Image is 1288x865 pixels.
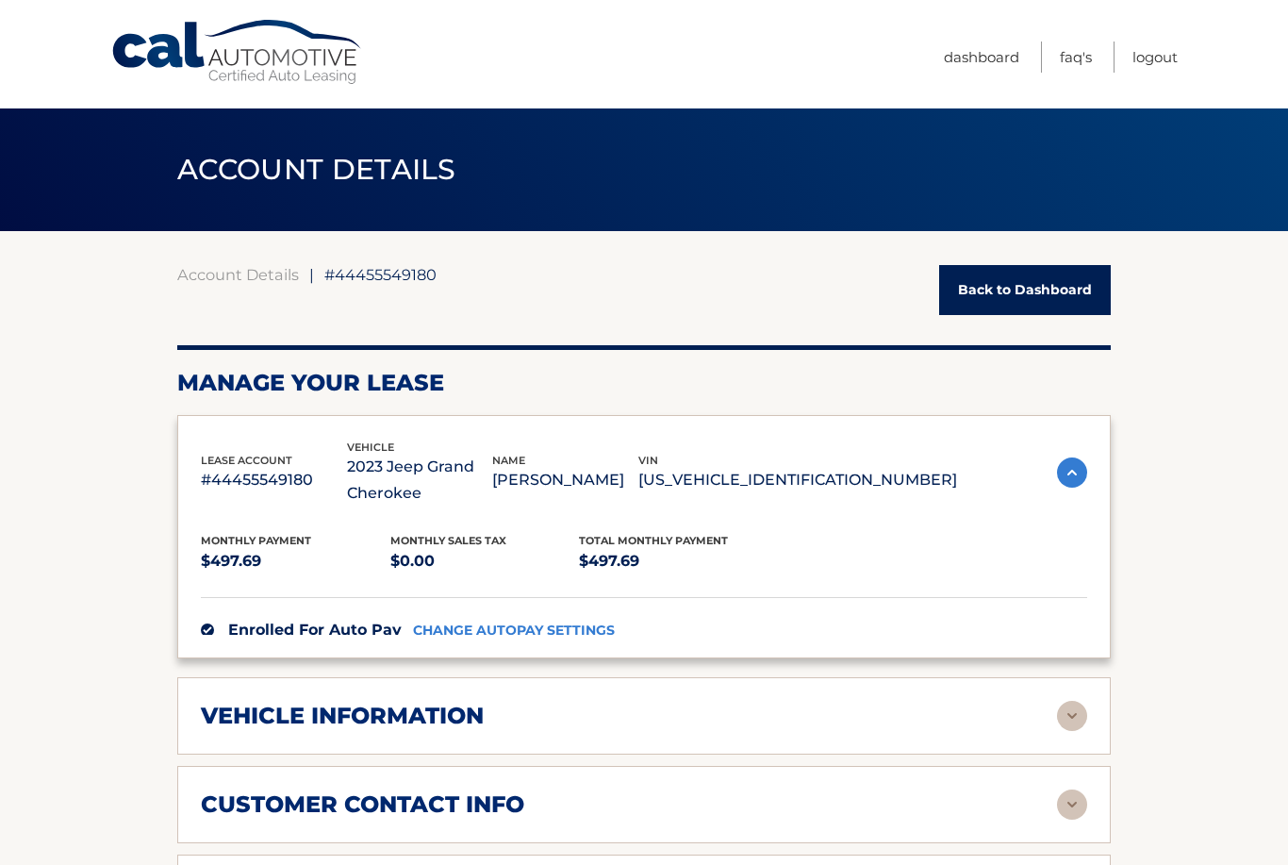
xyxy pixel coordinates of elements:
[347,441,394,454] span: vehicle
[177,152,456,187] span: ACCOUNT DETAILS
[1060,42,1092,73] a: FAQ's
[1057,701,1087,731] img: accordion-rest.svg
[324,265,437,284] span: #44455549180
[1132,42,1178,73] a: Logout
[390,534,506,547] span: Monthly sales Tax
[201,534,311,547] span: Monthly Payment
[1057,457,1087,488] img: accordion-active.svg
[638,454,658,467] span: vin
[201,454,292,467] span: lease account
[110,19,365,86] a: Cal Automotive
[939,265,1111,315] a: Back to Dashboard
[201,702,484,730] h2: vehicle information
[201,467,347,493] p: #44455549180
[638,467,957,493] p: [US_VEHICLE_IDENTIFICATION_NUMBER]
[177,265,299,284] a: Account Details
[492,467,638,493] p: [PERSON_NAME]
[201,624,214,637] img: check.svg
[390,548,580,574] p: $0.00
[944,42,1019,73] a: Dashboard
[492,454,525,467] span: name
[413,623,615,639] a: CHANGE AUTOPAY SETTINGS
[309,265,314,284] span: |
[177,369,1111,397] h2: Manage Your Lease
[201,790,524,819] h2: customer contact info
[579,548,768,574] p: $497.69
[347,454,493,507] p: 2023 Jeep Grand Cherokee
[228,621,402,639] span: Enrolled For Auto Pay
[1057,790,1087,820] img: accordion-rest.svg
[579,534,728,547] span: Total Monthly Payment
[201,548,390,574] p: $497.69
